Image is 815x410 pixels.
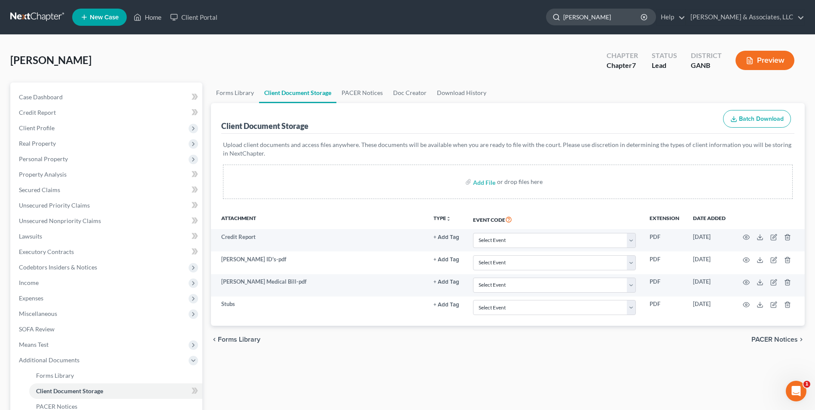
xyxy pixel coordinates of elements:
[211,209,426,229] th: Attachment
[19,171,67,178] span: Property Analysis
[19,263,97,271] span: Codebtors Insiders & Notices
[466,209,643,229] th: Event Code
[433,257,459,263] button: + Add Tag
[29,383,202,399] a: Client Document Storage
[723,110,791,128] button: Batch Download
[166,9,222,25] a: Client Portal
[10,54,92,66] span: [PERSON_NAME]
[12,213,202,229] a: Unsecured Nonpriority Claims
[19,294,43,302] span: Expenses
[19,341,49,348] span: Means Test
[12,244,202,260] a: Executory Contracts
[433,300,459,308] a: + Add Tag
[739,115,784,122] span: Batch Download
[433,279,459,285] button: + Add Tag
[433,216,451,221] button: TYPEunfold_more
[19,217,101,224] span: Unsecured Nonpriority Claims
[223,141,793,158] p: Upload client documents and access files anywhere. These documents will be available when you are...
[19,356,79,364] span: Additional Documents
[19,202,90,209] span: Unsecured Priority Claims
[652,61,677,70] div: Lead
[19,155,68,162] span: Personal Property
[643,274,686,297] td: PDF
[19,248,74,255] span: Executory Contracts
[433,278,459,286] a: + Add Tag
[19,93,63,101] span: Case Dashboard
[803,381,810,388] span: 1
[433,235,459,240] button: + Add Tag
[388,83,432,103] a: Doc Creator
[432,83,491,103] a: Download History
[29,368,202,383] a: Forms Library
[643,297,686,319] td: PDF
[607,61,638,70] div: Chapter
[211,274,426,297] td: [PERSON_NAME] Medical Bill-pdf
[221,121,308,131] div: Client Document Storage
[446,216,451,221] i: unfold_more
[218,336,260,343] span: Forms Library
[19,124,55,132] span: Client Profile
[643,229,686,251] td: PDF
[751,336,805,343] button: PACER Notices chevron_right
[686,251,733,274] td: [DATE]
[12,229,202,244] a: Lawsuits
[36,372,74,379] span: Forms Library
[433,302,459,308] button: + Add Tag
[90,14,119,21] span: New Case
[786,381,806,401] iframe: Intercom live chat
[12,89,202,105] a: Case Dashboard
[433,255,459,263] a: + Add Tag
[211,297,426,319] td: Stubs
[686,274,733,297] td: [DATE]
[12,167,202,182] a: Property Analysis
[686,229,733,251] td: [DATE]
[497,177,543,186] div: or drop files here
[211,336,218,343] i: chevron_left
[643,209,686,229] th: Extension
[12,321,202,337] a: SOFA Review
[19,140,56,147] span: Real Property
[751,336,798,343] span: PACER Notices
[433,233,459,241] a: + Add Tag
[12,198,202,213] a: Unsecured Priority Claims
[211,336,260,343] button: chevron_left Forms Library
[656,9,685,25] a: Help
[19,279,39,286] span: Income
[563,9,642,25] input: Search by name...
[652,51,677,61] div: Status
[12,182,202,198] a: Secured Claims
[19,109,56,116] span: Credit Report
[36,387,103,395] span: Client Document Storage
[19,233,42,240] span: Lawsuits
[19,186,60,193] span: Secured Claims
[19,325,55,333] span: SOFA Review
[798,336,805,343] i: chevron_right
[686,297,733,319] td: [DATE]
[12,105,202,120] a: Credit Report
[129,9,166,25] a: Home
[259,83,336,103] a: Client Document Storage
[36,403,77,410] span: PACER Notices
[736,51,794,70] button: Preview
[211,229,426,251] td: Credit Report
[211,83,259,103] a: Forms Library
[691,61,722,70] div: GANB
[686,9,804,25] a: [PERSON_NAME] & Associates, LLC
[211,251,426,274] td: [PERSON_NAME] ID's-pdf
[643,251,686,274] td: PDF
[686,209,733,229] th: Date added
[336,83,388,103] a: PACER Notices
[632,61,636,69] span: 7
[19,310,57,317] span: Miscellaneous
[691,51,722,61] div: District
[607,51,638,61] div: Chapter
